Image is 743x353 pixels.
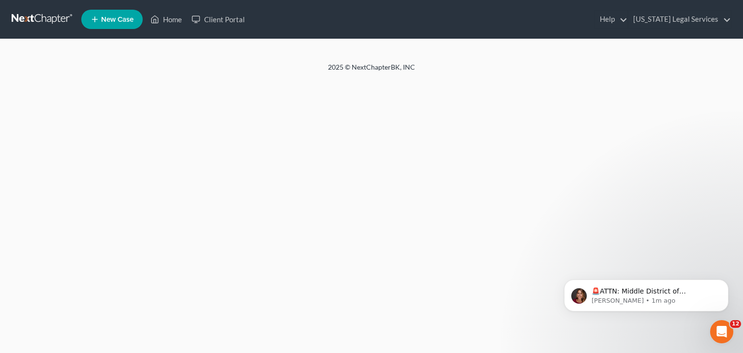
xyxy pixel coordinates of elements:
[187,11,250,28] a: Client Portal
[628,11,731,28] a: [US_STATE] Legal Services
[550,259,743,327] iframe: Intercom notifications message
[730,320,741,328] span: 12
[595,11,627,28] a: Help
[96,62,647,80] div: 2025 © NextChapterBK, INC
[81,10,143,29] new-legal-case-button: New Case
[146,11,187,28] a: Home
[710,320,733,343] iframe: Intercom live chat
